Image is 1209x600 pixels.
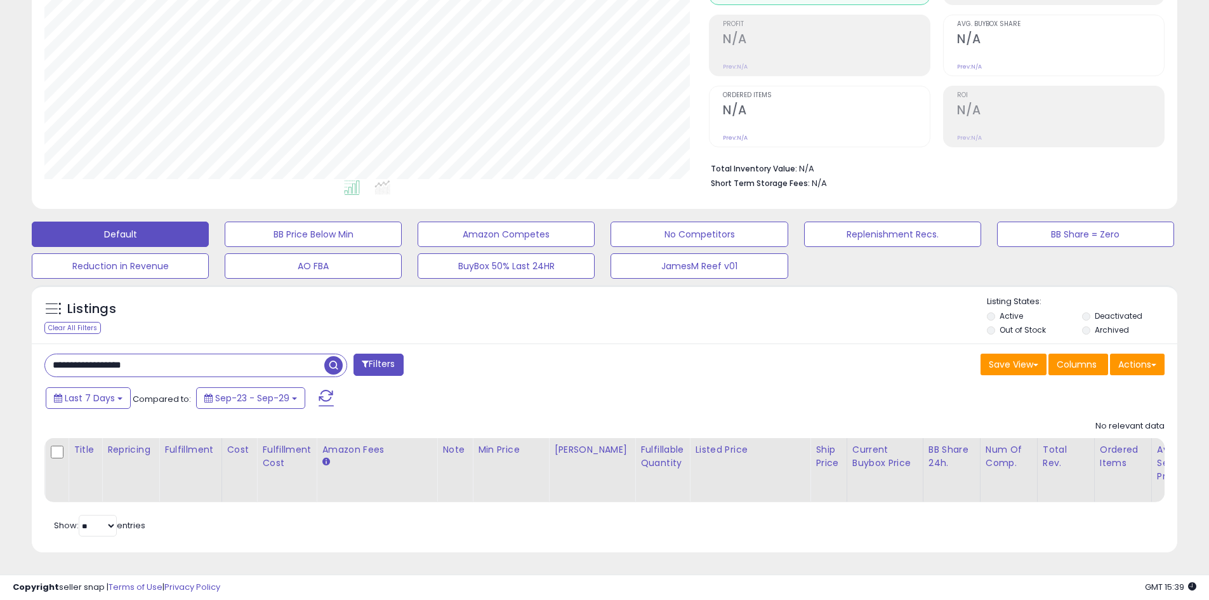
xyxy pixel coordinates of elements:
[611,253,788,279] button: JamesM Reef v01
[957,32,1164,49] h2: N/A
[1095,324,1129,335] label: Archived
[804,222,981,247] button: Replenishment Recs.
[723,21,930,28] span: Profit
[723,63,748,70] small: Prev: N/A
[46,387,131,409] button: Last 7 Days
[1100,443,1146,470] div: Ordered Items
[812,177,827,189] span: N/A
[611,222,788,247] button: No Competitors
[1057,358,1097,371] span: Columns
[957,103,1164,120] h2: N/A
[67,300,116,318] h5: Listings
[957,134,982,142] small: Prev: N/A
[418,222,595,247] button: Amazon Competes
[957,92,1164,99] span: ROI
[852,443,918,470] div: Current Buybox Price
[322,443,432,457] div: Amazon Fees
[133,393,191,405] span: Compared to:
[723,32,930,49] h2: N/A
[997,222,1174,247] button: BB Share = Zero
[227,443,252,457] div: Cost
[987,296,1177,308] p: Listing States:
[215,392,289,404] span: Sep-23 - Sep-29
[1095,310,1142,321] label: Deactivated
[1157,443,1203,483] div: Avg Selling Price
[640,443,684,470] div: Fulfillable Quantity
[225,222,402,247] button: BB Price Below Min
[723,134,748,142] small: Prev: N/A
[32,253,209,279] button: Reduction in Revenue
[723,92,930,99] span: Ordered Items
[711,160,1155,175] li: N/A
[723,103,930,120] h2: N/A
[164,581,220,593] a: Privacy Policy
[986,443,1032,470] div: Num of Comp.
[957,21,1164,28] span: Avg. Buybox Share
[225,253,402,279] button: AO FBA
[1000,324,1046,335] label: Out of Stock
[1145,581,1196,593] span: 2025-10-7 15:39 GMT
[107,443,154,457] div: Repricing
[262,443,311,470] div: Fulfillment Cost
[44,322,101,334] div: Clear All Filters
[54,519,145,531] span: Show: entries
[816,443,841,470] div: Ship Price
[1000,310,1023,321] label: Active
[13,582,220,594] div: seller snap | |
[442,443,467,457] div: Note
[695,443,805,457] div: Listed Price
[711,178,810,189] b: Short Term Storage Fees:
[711,163,797,174] b: Total Inventory Value:
[981,354,1047,375] button: Save View
[109,581,162,593] a: Terms of Use
[65,392,115,404] span: Last 7 Days
[32,222,209,247] button: Default
[418,253,595,279] button: BuyBox 50% Last 24HR
[928,443,975,470] div: BB Share 24h.
[74,443,96,457] div: Title
[1095,420,1165,432] div: No relevant data
[554,443,630,457] div: [PERSON_NAME]
[1043,443,1089,470] div: Total Rev.
[322,457,329,468] small: Amazon Fees.
[1048,354,1108,375] button: Columns
[1110,354,1165,375] button: Actions
[13,581,59,593] strong: Copyright
[164,443,216,457] div: Fulfillment
[478,443,543,457] div: Min Price
[196,387,305,409] button: Sep-23 - Sep-29
[353,354,403,376] button: Filters
[957,63,982,70] small: Prev: N/A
